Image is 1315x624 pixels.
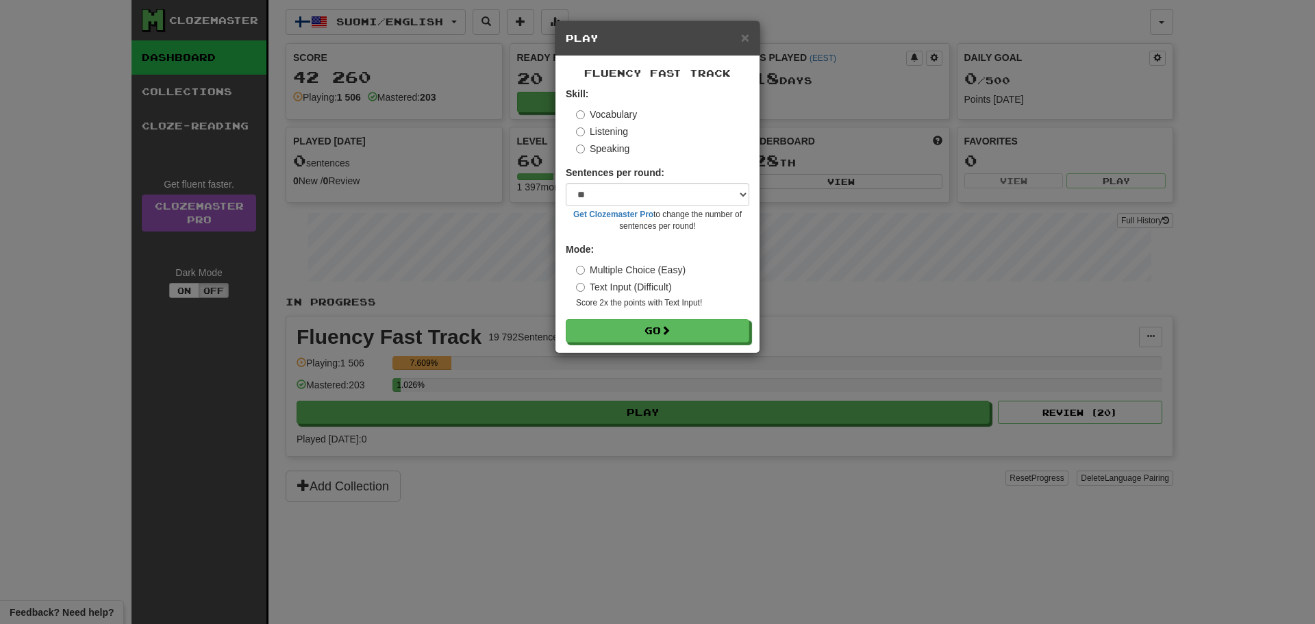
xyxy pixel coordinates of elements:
[566,166,664,179] label: Sentences per round:
[741,30,749,45] button: Close
[584,67,731,79] span: Fluency Fast Track
[576,283,585,292] input: Text Input (Difficult)
[576,142,629,155] label: Speaking
[576,125,628,138] label: Listening
[566,209,749,232] small: to change the number of sentences per round!
[741,29,749,45] span: ×
[576,127,585,136] input: Listening
[576,280,672,294] label: Text Input (Difficult)
[566,88,588,99] strong: Skill:
[576,266,585,275] input: Multiple Choice (Easy)
[573,210,653,219] a: Get Clozemaster Pro
[576,263,686,277] label: Multiple Choice (Easy)
[576,297,749,309] small: Score 2x the points with Text Input !
[576,110,585,119] input: Vocabulary
[566,319,749,342] button: Go
[576,108,637,121] label: Vocabulary
[576,145,585,153] input: Speaking
[566,244,594,255] strong: Mode:
[566,32,749,45] h5: Play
